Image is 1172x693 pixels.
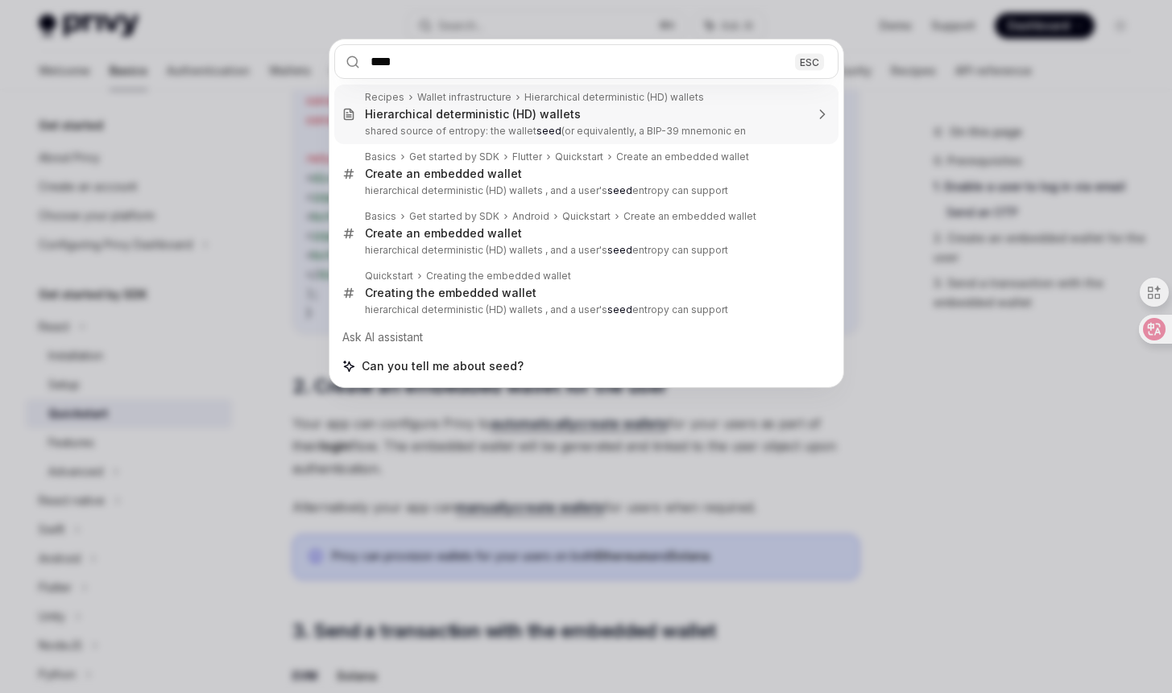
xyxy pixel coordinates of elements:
b: seed [607,244,632,256]
div: Recipes [365,91,404,104]
div: Basics [365,210,396,223]
div: ESC [795,53,824,70]
div: Ask AI assistant [334,323,839,352]
span: Can you tell me about seed? [362,358,524,374]
div: Flutter [512,151,542,163]
div: Create an embedded wallet [365,167,522,181]
div: Wallet infrastructure [417,91,511,104]
div: Basics [365,151,396,163]
div: Quickstart [562,210,611,223]
b: seed [607,184,632,196]
p: hierarchical deterministic (HD) wallets , and a user's entropy can support [365,184,805,197]
div: Create an embedded wallet [365,226,522,241]
div: Get started by SDK [409,151,499,163]
div: Create an embedded wallet [616,151,749,163]
div: Creating the embedded wallet [426,270,571,283]
div: Hierarchical deterministic (HD) wallets [524,91,704,104]
div: Get started by SDK [409,210,499,223]
div: Quickstart [555,151,603,163]
b: seed [607,303,632,316]
p: hierarchical deterministic (HD) wallets , and a user's entropy can support [365,244,805,257]
div: Quickstart [365,270,413,283]
div: Hierarchical deterministic (HD) wallets [365,107,581,122]
div: Android [512,210,549,223]
p: hierarchical deterministic (HD) wallets , and a user's entropy can support [365,303,805,316]
div: Creating the embedded wallet [365,286,536,300]
p: shared source of entropy: the wallet (or equivalently, a BIP-39 mnemonic en [365,125,805,138]
div: Create an embedded wallet [623,210,756,223]
b: seed [536,125,561,137]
